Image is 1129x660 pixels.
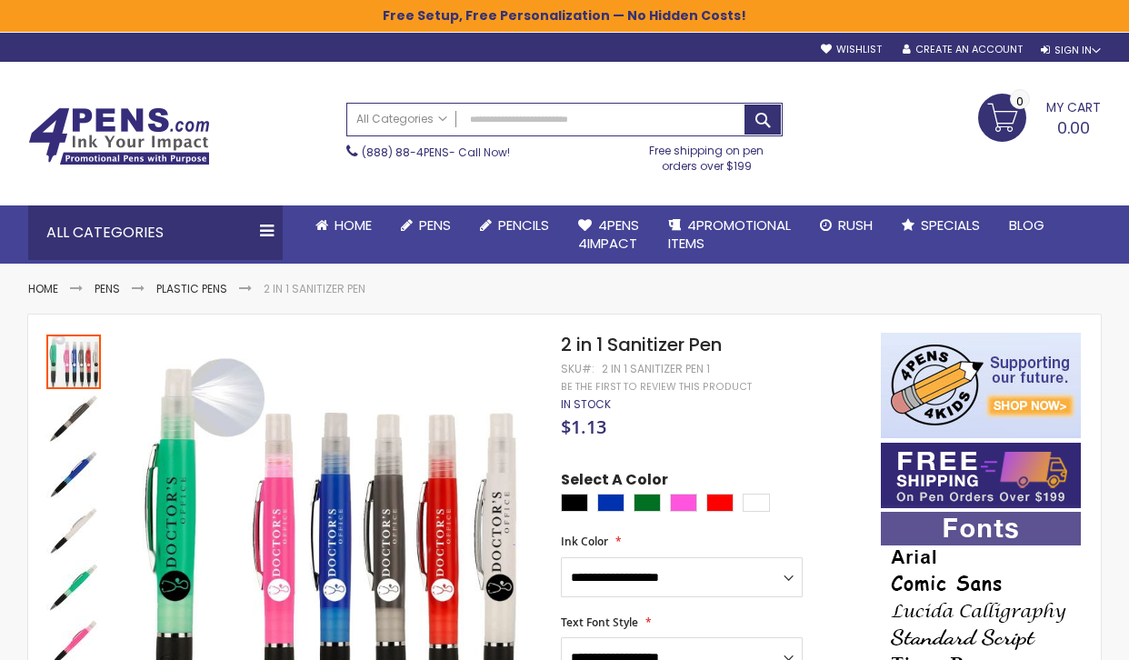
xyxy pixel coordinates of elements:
[46,447,101,502] img: 2 in 1 Sanitizer Pen
[821,43,882,56] a: Wishlist
[631,136,784,173] div: Free shipping on pen orders over $199
[419,215,451,235] span: Pens
[1057,116,1090,139] span: 0.00
[881,333,1081,438] img: 4pens 4 kids
[465,205,564,245] a: Pencils
[46,391,101,445] img: 2 in 1 Sanitizer Pen
[602,362,710,376] div: 2 in 1 Sanitizer Pen 1
[1016,93,1024,110] span: 0
[46,504,101,558] img: 2 in 1 Sanitizer Pen
[921,215,980,235] span: Specials
[978,94,1101,139] a: 0.00 0
[561,494,588,512] div: Black
[1041,44,1101,57] div: Sign In
[28,107,210,165] img: 4Pens Custom Pens and Promotional Products
[654,205,805,265] a: 4PROMOTIONALITEMS
[46,445,103,502] div: 2 in 1 Sanitizer Pen
[561,470,668,495] span: Select A Color
[46,333,103,389] div: 2 in 1 Sanitizer Pen
[46,389,103,445] div: 2 in 1 Sanitizer Pen
[561,397,611,412] div: Availability
[597,494,624,512] div: Blue
[356,112,447,126] span: All Categories
[561,380,752,394] a: Be the first to review this product
[46,502,103,558] div: 2 in 1 Sanitizer Pen
[668,215,791,253] span: 4PROMOTIONAL ITEMS
[561,415,606,439] span: $1.13
[561,534,608,549] span: Ink Color
[498,215,549,235] span: Pencils
[264,282,365,296] li: 2 in 1 Sanitizer Pen
[362,145,449,160] a: (888) 88-4PENS
[156,281,227,296] a: Plastic Pens
[561,332,722,357] span: 2 in 1 Sanitizer Pen
[564,205,654,265] a: 4Pens4impact
[994,205,1059,245] a: Blog
[46,560,101,615] img: 2 in 1 Sanitizer Pen
[903,43,1023,56] a: Create an Account
[28,281,58,296] a: Home
[95,281,120,296] a: Pens
[887,205,994,245] a: Specials
[706,494,734,512] div: Red
[386,205,465,245] a: Pens
[1009,215,1044,235] span: Blog
[561,615,638,630] span: Text Font Style
[634,494,661,512] div: Green
[347,104,456,134] a: All Categories
[561,361,594,376] strong: SKU
[805,205,887,245] a: Rush
[301,205,386,245] a: Home
[743,494,770,512] div: White
[578,215,639,253] span: 4Pens 4impact
[362,145,510,160] span: - Call Now!
[838,215,873,235] span: Rush
[28,205,283,260] div: All Categories
[561,396,611,412] span: In stock
[46,558,103,615] div: 2 in 1 Sanitizer Pen
[670,494,697,512] div: Pink
[335,215,372,235] span: Home
[881,443,1081,508] img: Free shipping on orders over $199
